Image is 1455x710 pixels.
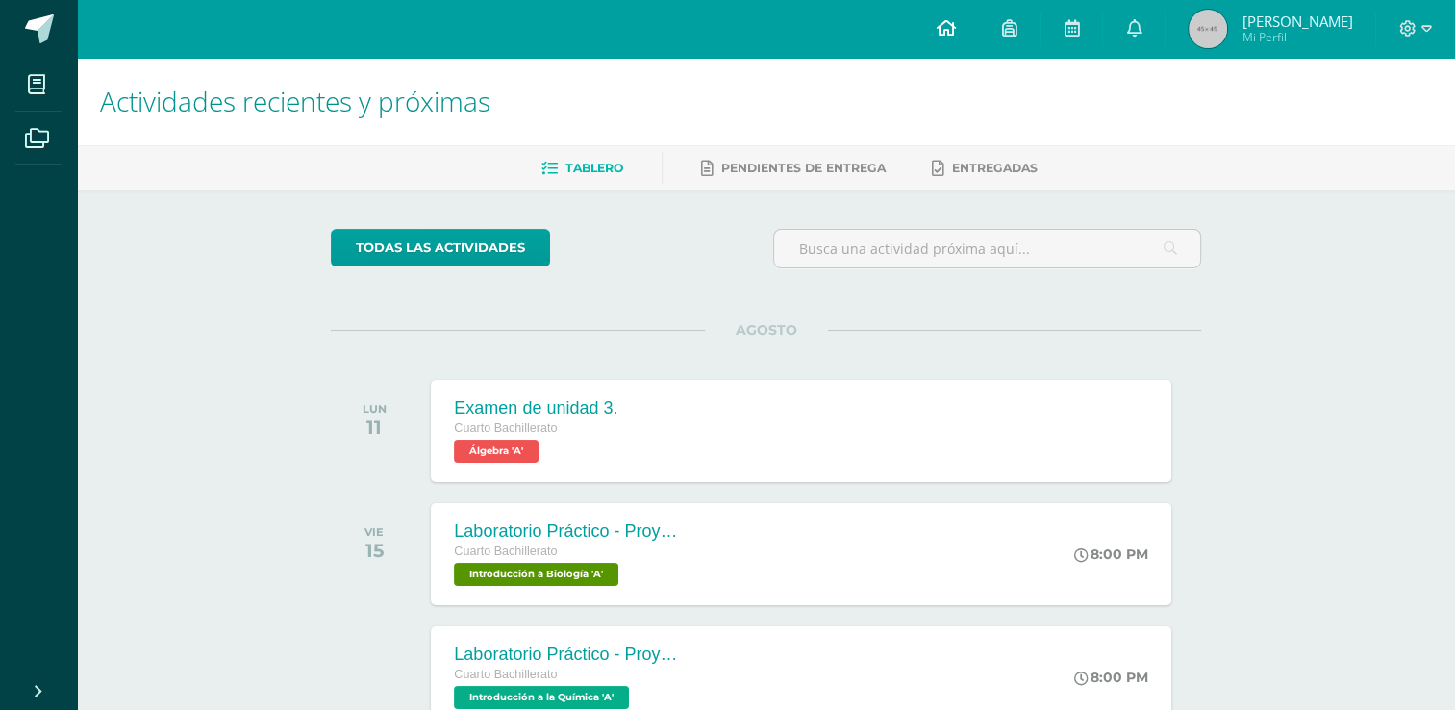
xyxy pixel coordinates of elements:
input: Busca una actividad próxima aquí... [774,230,1200,267]
div: 8:00 PM [1074,669,1148,686]
a: Tablero [541,153,623,184]
span: Introducción a Biología 'A' [454,563,618,586]
span: Mi Perfil [1242,29,1352,45]
span: Tablero [565,161,623,175]
span: [PERSON_NAME] [1242,12,1352,31]
span: Entregadas [952,161,1038,175]
a: Pendientes de entrega [701,153,886,184]
span: Introducción a la Química 'A' [454,686,629,709]
span: Cuarto Bachillerato [454,545,557,558]
span: Cuarto Bachillerato [454,668,557,681]
div: 11 [363,416,387,439]
span: Actividades recientes y próximas [100,83,490,119]
span: Pendientes de entrega [721,161,886,175]
div: LUN [363,402,387,416]
div: Laboratorio Práctico - Proyecto de Unidad [454,521,685,542]
span: Álgebra 'A' [454,440,539,463]
div: 15 [364,539,384,562]
div: Laboratorio Práctico - Proyecto de Unidad [454,645,685,665]
div: Examen de unidad 3. [454,398,617,418]
div: VIE [364,525,384,539]
a: Entregadas [932,153,1038,184]
div: 8:00 PM [1074,545,1148,563]
a: todas las Actividades [331,229,550,266]
span: Cuarto Bachillerato [454,421,557,435]
span: AGOSTO [705,321,828,339]
img: 45x45 [1189,10,1227,48]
